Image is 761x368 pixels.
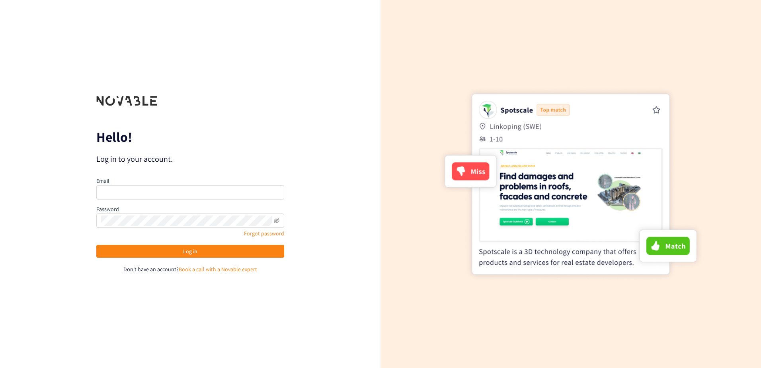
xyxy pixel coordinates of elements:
[244,230,284,237] a: Forgot password
[96,245,284,258] button: Log in
[274,218,279,223] span: eye-invisible
[183,247,197,256] span: Log in
[96,131,284,143] p: Hello!
[96,153,284,164] p: Log in to your account.
[123,266,179,273] span: Don't have an account?
[96,177,109,184] label: Email
[179,266,257,273] a: Book a call with a Novable expert
[96,206,119,213] label: Password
